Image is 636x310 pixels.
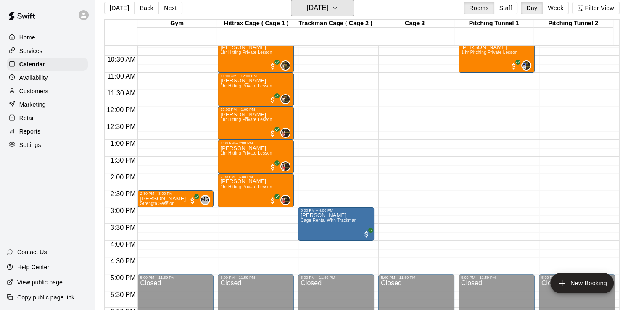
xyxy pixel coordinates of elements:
[281,162,290,171] img: Julian Hunt
[108,241,138,248] span: 4:00 PM
[269,96,277,104] span: All customers have paid
[281,129,290,137] img: Julian Hunt
[454,20,533,28] div: Pitching Tunnel 1
[220,108,291,112] div: 12:00 PM – 1:00 PM
[494,2,518,14] button: Staff
[461,50,517,55] span: 1 hr Pitching Private Lesson
[140,201,174,206] span: Strength Session
[19,60,45,68] p: Calendar
[461,276,532,280] div: 5:00 PM – 11:59 PM
[108,190,138,197] span: 2:30 PM
[542,2,569,14] button: Week
[19,87,48,95] p: Customers
[220,184,272,189] span: 1hr Hitting Private Lesson
[105,106,137,113] span: 12:00 PM
[7,112,88,124] a: Retail
[158,2,182,14] button: Next
[19,100,46,109] p: Marketing
[459,39,535,73] div: 10:00 AM – 11:00 AM: 1 hr Pitching Private Lesson
[307,2,328,14] h6: [DATE]
[525,60,531,71] span: Mariel Checo
[19,33,35,42] p: Home
[280,60,290,71] div: Melvin Garcia
[19,141,41,149] p: Settings
[137,190,214,207] div: 2:30 PM – 3:00 PM: Strength Session
[218,106,294,140] div: 12:00 PM – 1:00 PM: Drew Sharett
[281,196,290,204] img: Julian Hunt
[362,230,371,239] span: All customers have paid
[220,84,272,88] span: 1hr Hitting Private Lesson
[541,276,612,280] div: 5:00 PM – 11:59 PM
[140,276,211,280] div: 5:00 PM – 11:59 PM
[280,161,290,171] div: Julian Hunt
[550,273,614,293] button: add
[7,45,88,57] div: Services
[521,2,543,14] button: Day
[284,94,290,104] span: Melvin Garcia
[19,127,40,136] p: Reports
[533,20,612,28] div: Pitching Tunnel 2
[280,195,290,205] div: Julian Hunt
[105,56,138,63] span: 10:30 AM
[108,291,138,298] span: 5:30 PM
[137,20,216,28] div: Gym
[7,98,88,111] div: Marketing
[108,274,138,281] span: 5:00 PM
[7,139,88,151] a: Settings
[105,73,138,80] span: 11:00 AM
[284,161,290,171] span: Julian Hunt
[572,2,619,14] button: Filter View
[269,163,277,171] span: All customers have paid
[284,195,290,205] span: Julian Hunt
[19,114,35,122] p: Retail
[108,207,138,214] span: 3:00 PM
[108,140,138,147] span: 1:00 PM
[220,276,291,280] div: 5:00 PM – 11:59 PM
[105,89,138,97] span: 11:30 AM
[296,20,375,28] div: Trackman Cage ( Cage 2 )
[218,140,294,173] div: 1:00 PM – 2:00 PM: Sebastian Marin
[200,195,210,205] div: Monte Gutierez
[220,50,272,55] span: 1hr Hitting Private Lesson
[7,71,88,84] a: Availability
[281,95,290,103] img: Melvin Garcia
[108,257,138,265] span: 4:30 PM
[188,197,197,205] span: All customers have paid
[140,192,211,196] div: 2:30 PM – 3:00 PM
[281,61,290,70] img: Melvin Garcia
[105,123,137,130] span: 12:30 PM
[17,293,74,302] p: Copy public page link
[464,2,494,14] button: Rooms
[203,195,210,205] span: Monte Gutierez
[280,94,290,104] div: Melvin Garcia
[7,31,88,44] div: Home
[218,173,294,207] div: 2:00 PM – 3:00 PM: Camden Marin
[19,47,42,55] p: Services
[220,117,272,122] span: 1hr Hitting Private Lesson
[7,125,88,138] a: Reports
[7,58,88,71] a: Calendar
[17,263,49,271] p: Help Center
[108,157,138,164] span: 1:30 PM
[284,60,290,71] span: Melvin Garcia
[381,276,452,280] div: 5:00 PM – 11:59 PM
[298,207,374,241] div: 3:00 PM – 4:00 PM: Tom Lewis
[17,248,47,256] p: Contact Us
[218,73,294,106] div: 11:00 AM – 12:00 PM: Alejandro Almonte
[19,74,48,82] p: Availability
[220,151,272,155] span: 1hr Hitting Private Lesson
[269,129,277,138] span: All customers have paid
[216,20,296,28] div: Hittrax Cage ( Cage 1 )
[220,175,291,179] div: 2:00 PM – 3:00 PM
[7,85,88,97] a: Customers
[284,128,290,138] span: Julian Hunt
[280,128,290,138] div: Julian Hunt
[220,141,291,145] div: 1:00 PM – 2:00 PM
[104,2,135,14] button: [DATE]
[201,196,209,204] span: MG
